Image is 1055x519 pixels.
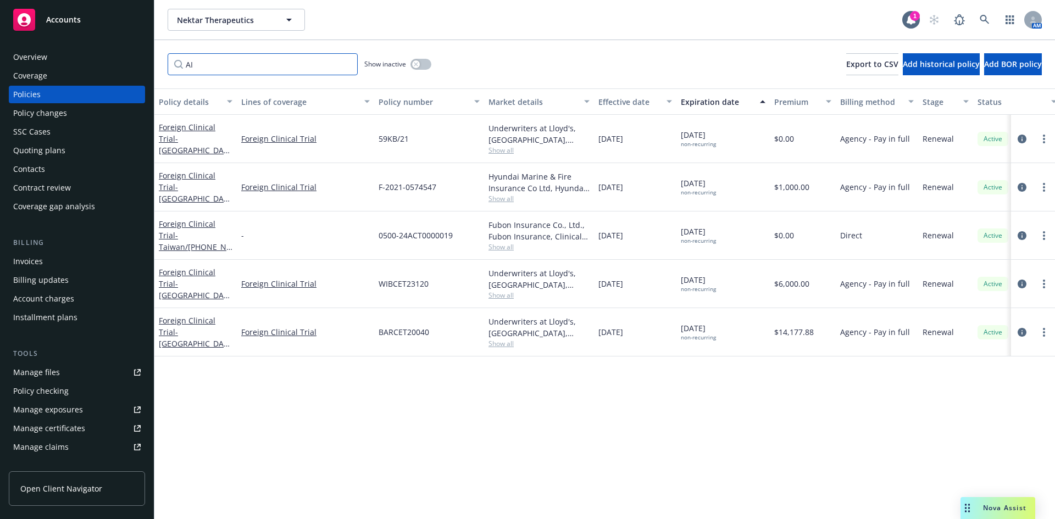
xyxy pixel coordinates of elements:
div: Fubon Insurance Co., Ltd., Fubon Insurance, Clinical Trials Insurance Services Limited (CTIS) [488,219,590,242]
div: Quoting plans [13,142,65,159]
div: Expiration date [681,96,753,108]
a: Foreign Clinical Trial [159,267,230,323]
a: Contacts [9,160,145,178]
span: Active [982,182,1004,192]
a: Manage BORs [9,457,145,475]
a: circleInformation [1015,277,1029,291]
div: Overview [13,48,47,66]
a: Billing updates [9,271,145,289]
input: Filter by keyword... [168,53,358,75]
div: 1 [910,11,920,21]
span: $14,177.88 [774,326,814,338]
div: Effective date [598,96,660,108]
span: Open Client Navigator [20,483,102,494]
span: Show all [488,146,590,155]
button: Billing method [836,88,918,115]
span: Renewal [923,181,954,193]
button: Policy number [374,88,484,115]
span: Add historical policy [903,59,980,69]
span: Active [982,134,1004,144]
button: Add historical policy [903,53,980,75]
div: Premium [774,96,819,108]
span: Show all [488,291,590,300]
a: Manage files [9,364,145,381]
a: Policy changes [9,104,145,122]
span: Show all [488,194,590,203]
button: Export to CSV [846,53,898,75]
span: $1,000.00 [774,181,809,193]
span: - Taiwan/[PHONE_NUMBER] - PT2 [159,230,232,264]
span: Direct [840,230,862,241]
a: Search [974,9,996,31]
span: - [241,230,244,241]
a: Account charges [9,290,145,308]
span: $0.00 [774,133,794,144]
a: circleInformation [1015,181,1029,194]
a: Foreign Clinical Trial [159,122,230,178]
a: Coverage [9,67,145,85]
div: Underwriters at Lloyd's, [GEOGRAPHIC_DATA], [PERSON_NAME] of [GEOGRAPHIC_DATA], Clinical Trials I... [488,122,590,146]
span: [DATE] [681,226,716,244]
button: Market details [484,88,594,115]
div: Policies [13,86,41,103]
span: [DATE] [681,177,716,196]
a: Manage exposures [9,401,145,418]
span: Show all [488,242,590,252]
span: BARCET20040 [379,326,429,338]
div: Billing method [840,96,902,108]
a: Foreign Clinical Trial [241,278,370,289]
a: more [1037,181,1051,194]
div: Tools [9,348,145,359]
div: Underwriters at Lloyd's, [GEOGRAPHIC_DATA], [PERSON_NAME] of [GEOGRAPHIC_DATA], Clinical Trials I... [488,267,590,291]
a: circleInformation [1015,326,1029,339]
span: [DATE] [681,129,716,148]
span: Renewal [923,278,954,289]
span: [DATE] [598,181,623,193]
button: Expiration date [676,88,770,115]
span: Active [982,231,1004,241]
a: Installment plans [9,309,145,326]
span: Show all [488,339,590,348]
span: Show inactive [364,59,406,69]
a: Quoting plans [9,142,145,159]
span: $6,000.00 [774,278,809,289]
div: Manage claims [13,438,69,456]
div: Underwriters at Lloyd's, [GEOGRAPHIC_DATA], [PERSON_NAME] of [GEOGRAPHIC_DATA], Clinical Trials I... [488,316,590,339]
button: Stage [918,88,973,115]
span: Renewal [923,230,954,241]
div: Manage exposures [13,401,83,418]
button: Lines of coverage [237,88,374,115]
a: SSC Cases [9,123,145,141]
span: 0500-24ACT0000019 [379,230,453,241]
a: Coverage gap analysis [9,198,145,215]
a: Manage certificates [9,420,145,437]
a: Foreign Clinical Trial [159,315,230,372]
a: Manage claims [9,438,145,456]
span: Active [982,279,1004,289]
span: [DATE] [681,322,716,341]
a: more [1037,326,1051,339]
div: Policy details [159,96,220,108]
div: SSC Cases [13,123,51,141]
a: more [1037,277,1051,291]
a: Policy checking [9,382,145,400]
div: Policy number [379,96,468,108]
a: Start snowing [923,9,945,31]
div: non-recurring [681,189,716,196]
button: Premium [770,88,836,115]
a: Foreign Clinical Trial [241,326,370,338]
a: circleInformation [1015,229,1029,242]
span: WIBCET23120 [379,278,429,289]
button: Add BOR policy [984,53,1042,75]
div: Market details [488,96,578,108]
div: Contacts [13,160,45,178]
span: Accounts [46,15,81,24]
div: non-recurring [681,237,716,244]
a: Foreign Clinical Trial [241,181,370,193]
a: circleInformation [1015,132,1029,146]
a: Accounts [9,4,145,35]
div: Billing updates [13,271,69,289]
div: Drag to move [960,497,974,519]
span: Agency - Pay in full [840,181,910,193]
span: Export to CSV [846,59,898,69]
